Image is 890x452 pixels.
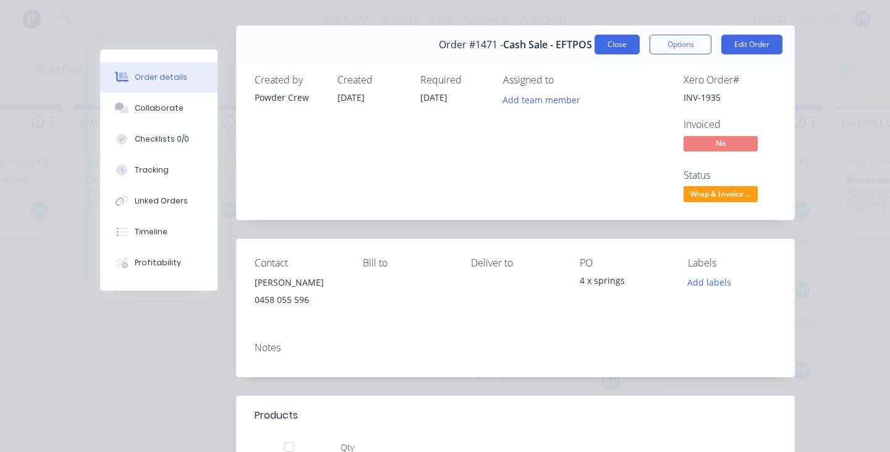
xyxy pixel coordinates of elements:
button: Add team member [496,91,587,108]
div: [PERSON_NAME]0458 055 596 [255,274,343,313]
div: Profitability [135,257,181,268]
span: Cash Sale - EFTPOS [503,39,592,51]
div: Collaborate [135,103,184,114]
div: Order details [135,72,187,83]
button: Checklists 0/0 [100,124,218,155]
div: [PERSON_NAME] [255,274,343,291]
button: Profitability [100,247,218,278]
span: Wrap & Invoice ... [684,186,758,202]
div: Checklists 0/0 [135,134,189,145]
div: Powder Crew [255,91,323,104]
button: Order details [100,62,218,93]
button: Close [595,35,640,54]
div: Deliver to [471,257,559,269]
div: Assigned to [503,74,627,86]
div: Contact [255,257,343,269]
div: Invoiced [684,119,776,130]
span: Order #1471 - [439,39,503,51]
div: Tracking [135,164,169,176]
button: Timeline [100,216,218,247]
button: Tracking [100,155,218,185]
span: [DATE] [420,92,447,103]
div: Bill to [363,257,451,269]
span: [DATE] [337,92,365,103]
span: No [684,136,758,151]
div: Labels [688,257,776,269]
div: Created by [255,74,323,86]
div: PO [580,257,668,269]
div: Required [420,74,488,86]
div: Created [337,74,405,86]
div: Xero Order # [684,74,776,86]
button: Options [650,35,711,54]
button: Add labels [681,274,738,291]
div: 4 x springs [580,274,668,291]
button: Collaborate [100,93,218,124]
div: Timeline [135,226,167,237]
div: Linked Orders [135,195,188,207]
button: Add team member [503,91,587,108]
div: Notes [255,342,776,354]
button: Wrap & Invoice ... [684,186,758,205]
div: 0458 055 596 [255,291,343,309]
button: Edit Order [721,35,782,54]
div: Products [255,408,298,423]
div: Status [684,169,776,181]
button: Linked Orders [100,185,218,216]
div: INV-1935 [684,91,776,104]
